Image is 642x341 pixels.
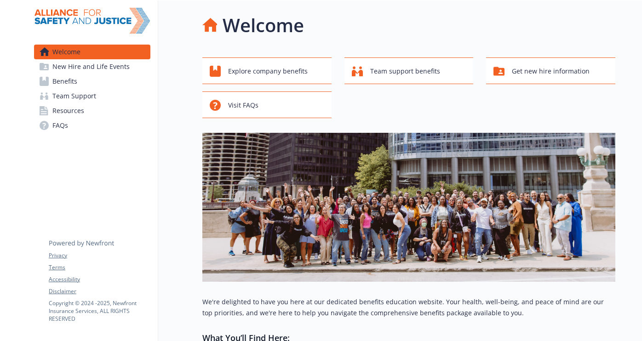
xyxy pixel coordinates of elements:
span: New Hire and Life Events [52,59,130,74]
button: Visit FAQs [202,91,332,118]
span: FAQs [52,118,68,133]
button: Explore company benefits [202,57,332,84]
a: Team Support [34,89,150,103]
p: We're delighted to have you here at our dedicated benefits education website. Your health, well-b... [202,296,615,318]
button: Team support benefits [344,57,474,84]
a: Terms [49,263,150,272]
h1: Welcome [223,11,304,39]
span: Resources [52,103,84,118]
span: Explore company benefits [228,63,308,80]
a: Accessibility [49,275,150,284]
img: overview page banner [202,133,615,282]
p: Copyright © 2024 - 2025 , Newfront Insurance Services, ALL RIGHTS RESERVED [49,299,150,323]
span: Visit FAQs [228,97,258,114]
span: Team Support [52,89,96,103]
a: Benefits [34,74,150,89]
span: Benefits [52,74,77,89]
a: FAQs [34,118,150,133]
a: New Hire and Life Events [34,59,150,74]
span: Team support benefits [370,63,440,80]
button: Get new hire information [486,57,615,84]
span: Get new hire information [512,63,590,80]
a: Privacy [49,251,150,260]
a: Welcome [34,45,150,59]
span: Welcome [52,45,80,59]
a: Resources [34,103,150,118]
a: Disclaimer [49,287,150,296]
